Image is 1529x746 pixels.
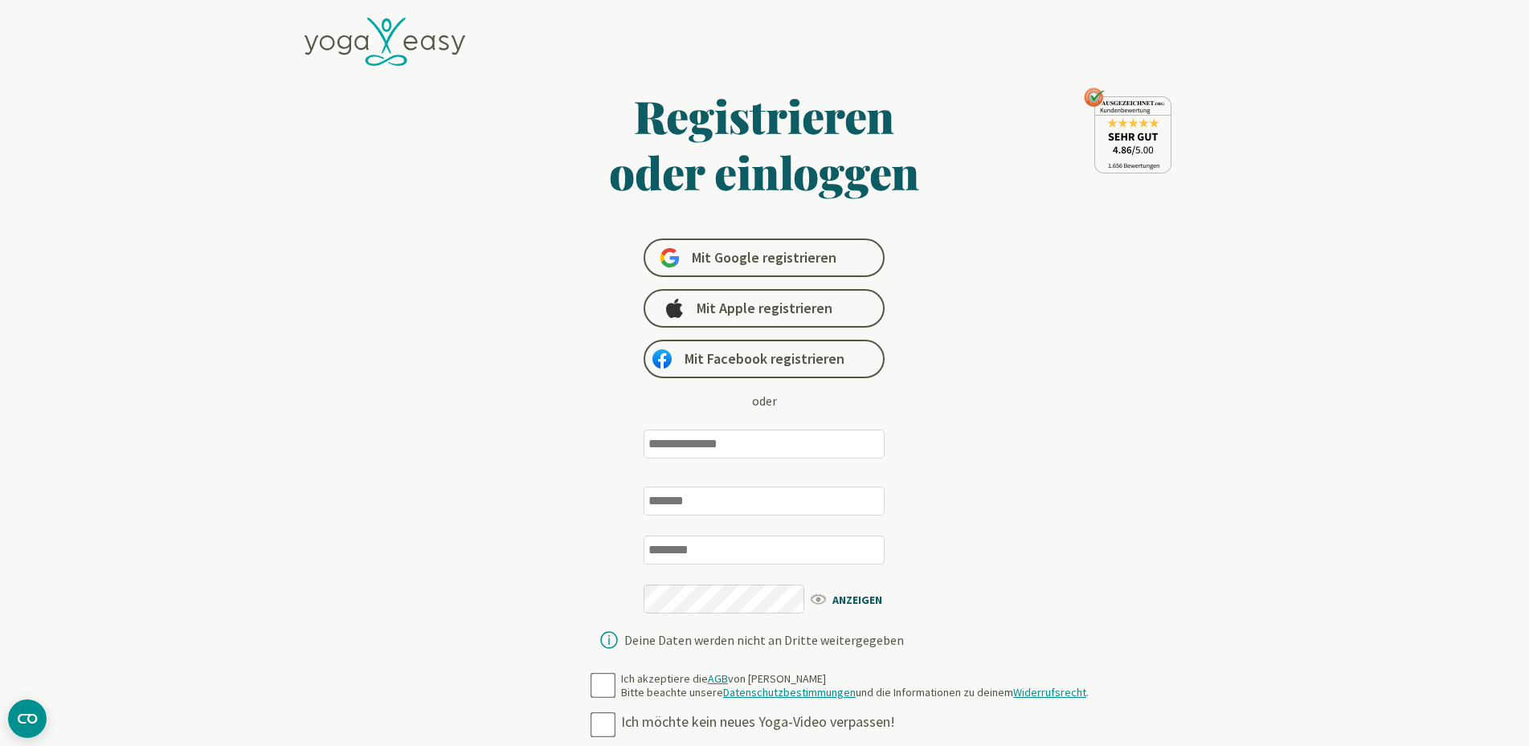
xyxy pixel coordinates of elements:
a: Mit Google registrieren [644,238,885,277]
span: ANZEIGEN [808,589,901,609]
a: Datenschutzbestimmungen [723,685,856,699]
span: Mit Facebook registrieren [685,349,844,369]
a: Widerrufsrecht [1013,685,1086,699]
span: Mit Google registrieren [692,248,836,267]
div: Deine Daten werden nicht an Dritte weitergegeben [624,634,904,646]
span: Mit Apple registrieren [697,299,832,318]
h1: Registrieren oder einloggen [454,88,1076,200]
img: ausgezeichnet_seal.png [1084,88,1171,173]
a: Mit Apple registrieren [644,289,885,328]
div: oder [752,391,777,410]
div: Ich akzeptiere die von [PERSON_NAME] Bitte beachte unsere und die Informationen zu deinem . [621,672,1089,700]
div: Ich möchte kein neues Yoga-Video verpassen! [621,713,1095,732]
a: AGB [708,671,728,686]
a: Mit Facebook registrieren [644,340,885,378]
button: CMP-Widget öffnen [8,699,47,738]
